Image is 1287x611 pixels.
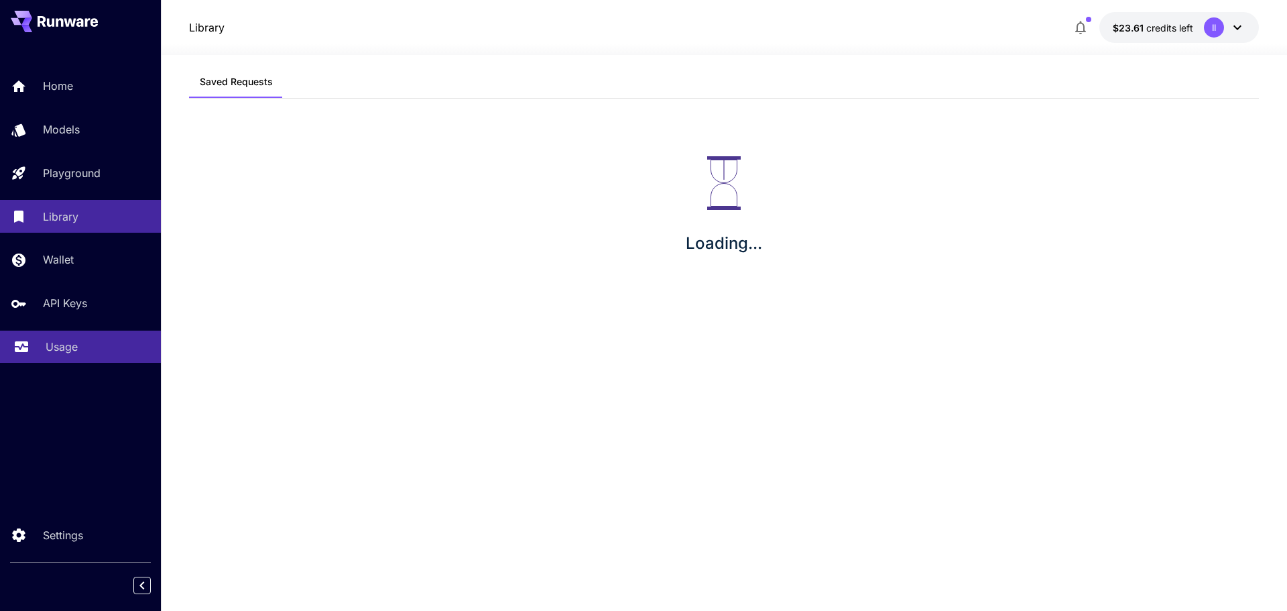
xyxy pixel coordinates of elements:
div: II [1204,17,1224,38]
p: Library [43,209,78,225]
p: Playground [43,165,101,181]
p: Models [43,121,80,137]
p: Loading... [686,231,762,256]
p: Home [43,78,73,94]
span: $23.61 [1113,22,1146,34]
p: Usage [46,339,78,355]
button: $23.61139II [1099,12,1259,43]
p: Settings [43,527,83,543]
div: Collapse sidebar [143,573,161,598]
span: credits left [1146,22,1193,34]
nav: breadcrumb [189,19,225,36]
div: $23.61139 [1113,21,1193,35]
span: Saved Requests [200,76,273,88]
p: Wallet [43,252,74,268]
button: Collapse sidebar [133,577,151,594]
p: API Keys [43,295,87,311]
a: Library [189,19,225,36]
